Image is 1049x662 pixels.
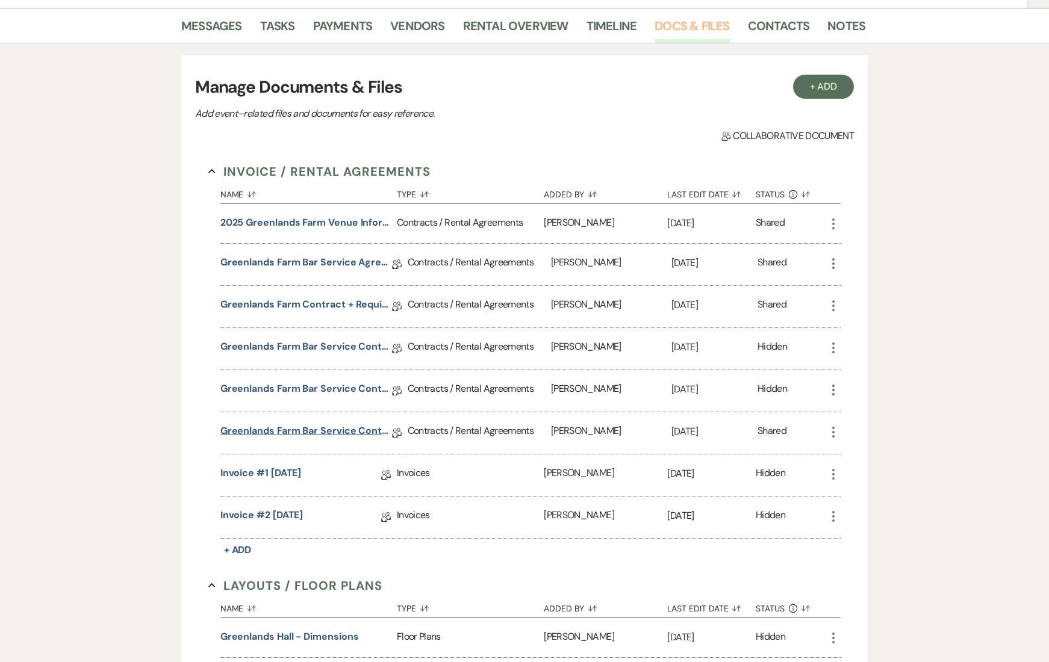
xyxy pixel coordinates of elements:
[220,382,392,400] a: Greenlands Farm Bar Service Contract
[220,181,397,203] button: Name
[793,75,854,99] button: + Add
[758,339,787,358] div: Hidden
[544,496,667,538] div: [PERSON_NAME]
[667,181,756,203] button: Last Edit Date
[544,595,667,617] button: Added By
[667,595,756,617] button: Last Edit Date
[220,508,303,527] a: Invoice #2 [DATE]
[756,630,785,646] div: Hidden
[667,466,756,481] p: [DATE]
[260,16,295,43] a: Tasks
[181,16,242,43] a: Messages
[827,16,865,43] a: Notes
[463,16,568,43] a: Rental Overview
[544,181,667,203] button: Added By
[224,543,252,556] span: + Add
[208,162,431,181] button: Invoice / Rental Agreements
[756,181,826,203] button: Status
[671,424,758,439] p: [DATE]
[220,424,392,442] a: Greenlands Farm Bar Service Contract
[195,106,617,122] p: Add event–related files and documents for easy reference.
[758,297,786,316] div: Shared
[408,244,551,285] div: Contracts / Rental Agreements
[758,424,786,442] div: Shared
[397,204,544,243] div: Contracts / Rental Agreements
[220,255,392,274] a: Greenlands Farm Bar Service Agreement
[756,595,826,617] button: Status
[671,382,758,397] p: [DATE]
[397,181,544,203] button: Type
[756,215,785,232] div: Shared
[748,16,810,43] a: Contacts
[408,328,551,370] div: Contracts / Rental Agreements
[758,255,786,274] div: Shared
[408,286,551,327] div: Contracts / Rental Agreements
[408,370,551,412] div: Contracts / Rental Agreements
[671,297,758,313] p: [DATE]
[313,16,373,43] a: Payments
[544,204,667,243] div: [PERSON_NAME]
[758,382,787,400] div: Hidden
[551,286,671,327] div: [PERSON_NAME]
[551,244,671,285] div: [PERSON_NAME]
[397,595,544,617] button: Type
[220,595,397,617] button: Name
[195,75,854,100] h3: Manage Documents & Files
[671,339,758,355] p: [DATE]
[721,129,854,143] span: Collaborative document
[671,255,758,271] p: [DATE]
[397,496,544,538] div: Invoices
[220,215,392,230] button: 2025 Greenlands Farm Venue Information
[220,466,302,484] a: Invoice #1 [DATE]
[551,328,671,370] div: [PERSON_NAME]
[220,542,255,558] button: + Add
[544,618,667,657] div: [PERSON_NAME]
[390,16,444,43] a: Vendors
[220,297,392,316] a: Greenlands Farm Contract + Requirements
[756,508,785,527] div: Hidden
[397,454,544,496] div: Invoices
[756,190,785,199] span: Status
[551,412,671,454] div: [PERSON_NAME]
[756,466,785,484] div: Hidden
[667,508,756,524] p: [DATE]
[408,412,551,454] div: Contracts / Rental Agreements
[756,604,785,613] span: Status
[587,16,637,43] a: Timeline
[397,618,544,657] div: Floor Plans
[208,577,382,595] button: Layouts / Floor Plans
[220,339,392,358] a: Greenlands Farm Bar Service Contract
[655,16,729,43] a: Docs & Files
[667,630,756,645] p: [DATE]
[667,215,756,231] p: [DATE]
[544,454,667,496] div: [PERSON_NAME]
[551,370,671,412] div: [PERSON_NAME]
[220,630,359,644] button: Greenlands Hall - Dimensions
